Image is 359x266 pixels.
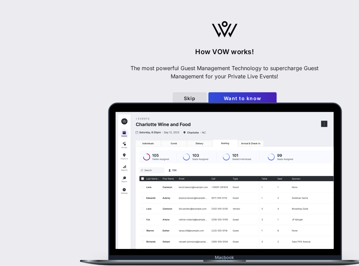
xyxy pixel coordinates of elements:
[178,95,201,101] span: Skip
[208,92,277,105] button: Want to know
[122,45,327,59] p: How VOW works!
[214,95,271,101] span: Want to know
[212,21,237,37] img: logo.svg
[173,92,207,105] a: Skip
[122,64,327,80] p: The most powerful Guest Management Technology to supercharge Guest Management for your Private Li...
